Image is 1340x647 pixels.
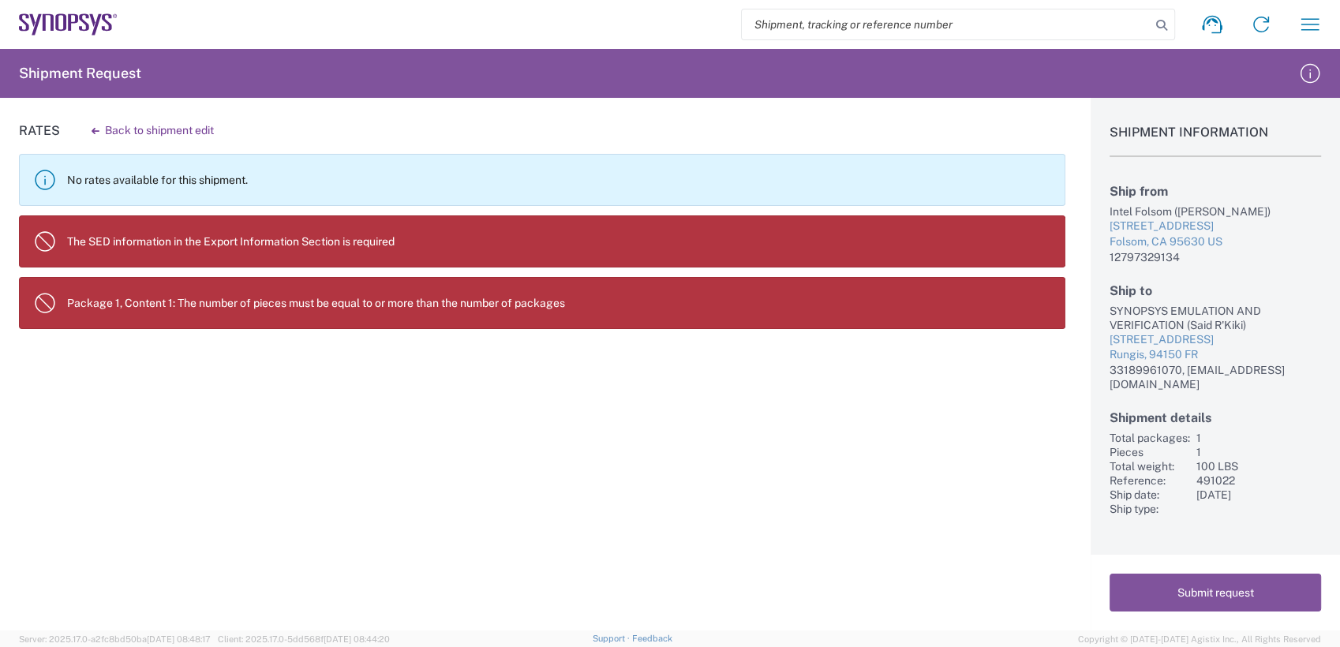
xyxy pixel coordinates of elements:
[1110,304,1321,332] div: SYNOPSYS EMULATION AND VERIFICATION (Said R'Kiki)
[742,9,1151,39] input: Shipment, tracking or reference number
[67,234,1052,249] p: The SED information in the Export Information Section is required
[632,634,672,643] a: Feedback
[1196,473,1321,488] div: 491022
[1196,431,1321,445] div: 1
[324,634,390,644] span: [DATE] 08:44:20
[1110,459,1190,473] div: Total weight:
[1110,410,1321,425] h2: Shipment details
[1078,632,1321,646] span: Copyright © [DATE]-[DATE] Agistix Inc., All Rights Reserved
[1196,488,1321,502] div: [DATE]
[593,634,632,643] a: Support
[19,123,60,138] h1: Rates
[147,634,211,644] span: [DATE] 08:48:17
[1110,283,1321,298] h2: Ship to
[1110,431,1190,445] div: Total packages:
[1196,459,1321,473] div: 100 LBS
[79,117,226,144] button: Back to shipment edit
[218,634,390,644] span: Client: 2025.17.0-5dd568f
[1110,204,1321,219] div: Intel Folsom ([PERSON_NAME])
[1110,332,1321,363] a: [STREET_ADDRESS]Rungis, 94150 FR
[1196,445,1321,459] div: 1
[1110,347,1321,363] div: Rungis, 94150 FR
[67,173,1052,187] p: No rates available for this shipment.
[1110,234,1321,250] div: Folsom, CA 95630 US
[19,634,211,644] span: Server: 2025.17.0-a2fc8bd50ba
[1110,445,1190,459] div: Pieces
[1110,502,1190,516] div: Ship type:
[1110,473,1190,488] div: Reference:
[1110,574,1321,611] button: Submit request
[1110,250,1321,264] div: 12797329134
[1110,184,1321,199] h2: Ship from
[1110,219,1321,234] div: [STREET_ADDRESS]
[1110,219,1321,249] a: [STREET_ADDRESS]Folsom, CA 95630 US
[67,296,1052,310] p: Package 1, Content 1: The number of pieces must be equal to or more than the number of packages
[1110,363,1321,391] div: 33189961070, [EMAIL_ADDRESS][DOMAIN_NAME]
[1110,125,1321,157] h1: Shipment Information
[1110,332,1321,348] div: [STREET_ADDRESS]
[19,64,141,83] h2: Shipment Request
[1110,488,1190,502] div: Ship date:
